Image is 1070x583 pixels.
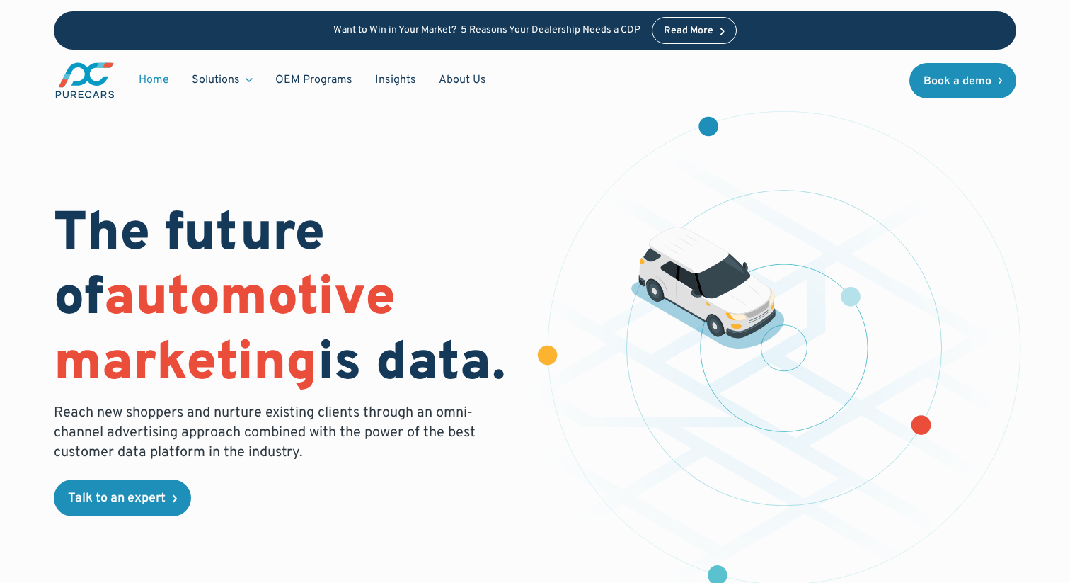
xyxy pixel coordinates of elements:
a: Talk to an expert [54,480,191,516]
a: About Us [427,67,497,94]
a: main [54,61,116,100]
p: Want to Win in Your Market? 5 Reasons Your Dealership Needs a CDP [333,25,640,37]
div: Solutions [180,67,264,94]
img: illustration of a vehicle [631,227,785,349]
p: Reach new shoppers and nurture existing clients through an omni-channel advertising approach comb... [54,403,484,463]
div: Solutions [192,72,240,88]
div: Talk to an expert [68,492,166,505]
div: Book a demo [924,76,991,87]
div: Read More [664,26,713,36]
span: automotive marketing [54,266,396,398]
a: Home [127,67,180,94]
a: Book a demo [909,63,1017,98]
img: purecars logo [54,61,116,100]
a: Read More [652,17,737,44]
h1: The future of is data. [54,203,518,397]
a: Insights [364,67,427,94]
a: OEM Programs [264,67,364,94]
